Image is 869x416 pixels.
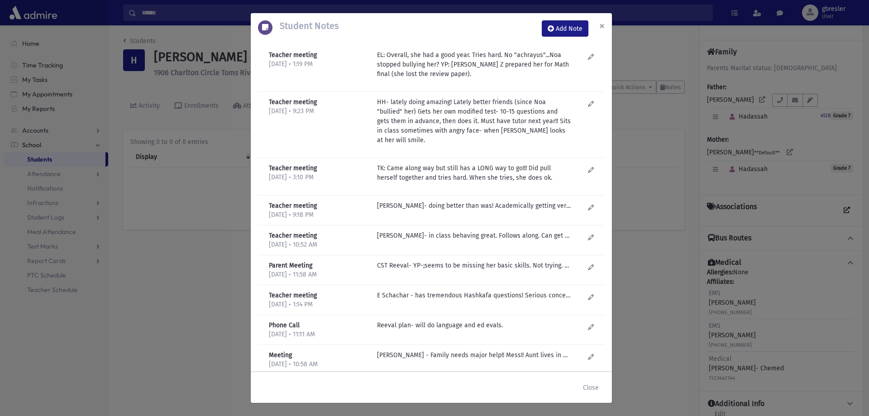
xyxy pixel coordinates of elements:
b: Teacher meeting [269,164,317,172]
p: TK: Came along way but still has a LONG way to go!!! Did pull herself together and tries hard. Wh... [377,163,571,182]
p: [DATE] • 11:58 AM [269,270,368,279]
b: Parent Meeting [269,262,312,269]
p: [DATE] • 9:18 PM [269,210,368,220]
b: Meeting [269,351,292,359]
b: Teacher meeting [269,232,317,239]
p: [DATE] • 3:10 PM [269,173,368,182]
button: Close [592,13,612,38]
b: Teacher meeting [269,51,317,59]
p: Reeval plan- will do language and ed evals. [377,320,571,330]
p: [DATE] • 1:19 PM [269,60,368,69]
span: × [599,19,605,32]
b: Phone Call [269,321,300,329]
p: CST Reeval- YP-;seems to be missing her basic skills. Not trying. R Schepansky- sat funny, no eye... [377,261,571,270]
p: [DATE] • 11:11 AM [269,330,368,339]
p: [DATE] • 9:23 PM [269,107,368,116]
h5: Student Notes [272,20,339,31]
button: Add Note [542,20,588,37]
p: [PERSON_NAME] - Family needs major help!! Mess!! Aunt lives in house! Needs outside help! [377,350,571,360]
p: [PERSON_NAME]- in class behaving great. Follows along. Can get negative. Was asking immature ques... [377,231,571,240]
p: [DATE] • 10:52 AM [269,240,368,249]
p: [DATE] • 1:14 PM [269,300,368,309]
p: HH- lately doing amazing! Lately better friends (since Noa "bullied" her) Gets her own modified t... [377,97,571,145]
p: E Schachar - has tremendous Hashkafa questions! Serious concerns! Year of turmoil. Full parsha wi... [377,291,571,300]
p: [PERSON_NAME]- doing better than was! Academically getting very modified work (gets test before) ... [377,201,571,210]
p: EL: Overall, she had a good year. Tries hard. No "achrayus"...Noa stopped bullying her? YP: [PERS... [377,50,571,79]
b: Teacher meeting [269,98,317,106]
b: Teacher meeting [269,202,317,210]
p: [DATE] • 10:58 AM [269,360,368,369]
b: Teacher meeting [269,292,317,299]
button: Close [577,379,605,396]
